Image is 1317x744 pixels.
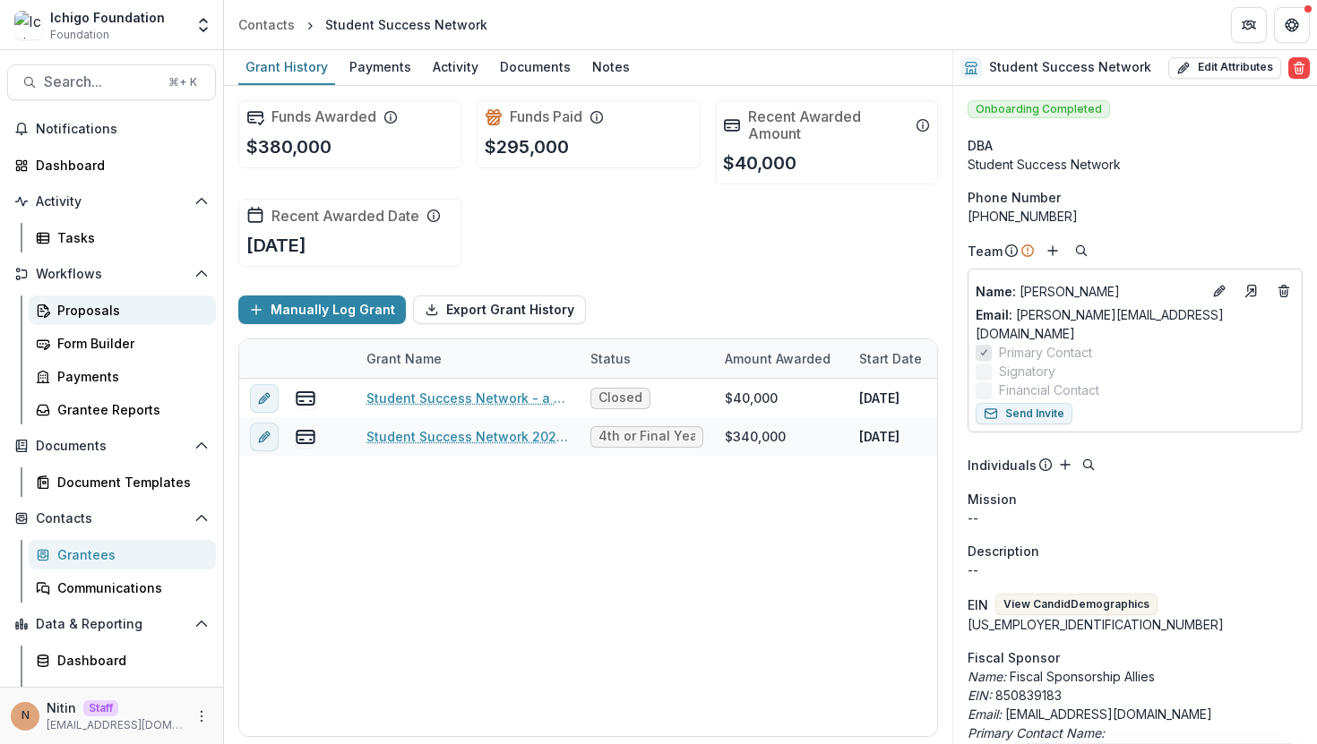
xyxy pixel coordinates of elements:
h2: Recent Awarded Date [271,208,419,225]
button: Add [1042,240,1063,261]
button: More [191,706,212,727]
h2: Recent Awarded Amount [748,108,909,142]
div: Documents [493,54,578,80]
a: Student Success Network - a project of the Fund for the City of [US_STATE] - 2025 - Program [366,389,569,407]
span: Contacts [36,511,187,526]
a: Dashboard [7,150,216,180]
p: -- [968,560,1303,579]
p: $380,000 [246,133,331,160]
span: 4th or Final Year [598,429,695,444]
div: Notes [585,54,637,80]
a: Go to contact [1237,277,1266,305]
div: Grant Name [356,339,580,378]
button: edit [250,423,279,451]
button: Search... [7,64,216,100]
p: [DATE] [859,389,900,407]
div: Nitin [22,710,30,722]
div: Dashboard [36,156,202,175]
button: Deletes [1273,280,1295,302]
a: Grantee Reports [29,395,216,424]
span: Financial Contact [999,381,1099,399]
div: ⌘ + K [165,73,201,92]
div: Payments [57,367,202,386]
div: Payments [342,54,418,80]
div: Document Templates [57,473,202,492]
button: Notifications [7,115,216,143]
div: $340,000 [725,427,786,446]
div: Grant Name [356,349,452,368]
button: Send Invite [976,403,1072,424]
i: Primary Contact Name: [968,725,1105,740]
div: Amount Awarded [714,339,848,378]
button: View CandidDemographics [995,594,1158,615]
p: [DATE] [859,427,900,446]
a: Communications [29,573,216,603]
div: Student Success Network [968,155,1303,174]
button: Delete [1288,57,1310,79]
nav: breadcrumb [231,12,495,38]
button: Edit [1209,280,1230,302]
span: Data & Reporting [36,617,187,632]
div: Student Success Network [325,15,487,34]
button: Manually Log Grant [238,295,406,324]
div: Ichigo Foundation [50,8,165,27]
div: Contacts [238,15,295,34]
span: Activity [36,194,187,210]
p: [PERSON_NAME] [976,282,1201,301]
a: Name: [PERSON_NAME] [976,282,1201,301]
p: 850839183 [968,686,1303,705]
div: Status [580,339,714,378]
a: Grantees [29,540,216,569]
i: EIN: [968,688,992,703]
a: Document Templates [29,467,216,497]
span: DBA [968,136,993,155]
p: $295,000 [485,133,569,160]
span: Foundation [50,27,109,43]
a: Form Builder [29,329,216,358]
p: [EMAIL_ADDRESS][DOMAIN_NAME] [47,717,184,733]
div: $40,000 [725,389,778,407]
button: Open Documents [7,432,216,460]
h2: Student Success Network [989,60,1151,75]
a: Student Success Network 2022_2026 [366,427,569,446]
div: Start Date [848,339,983,378]
i: Email: [968,706,1002,722]
a: Activity [426,50,486,85]
div: [PHONE_NUMBER] [968,207,1303,226]
p: $40,000 [723,150,796,176]
p: [EMAIL_ADDRESS][DOMAIN_NAME] [968,705,1303,723]
button: edit [250,384,279,413]
button: Open Activity [7,187,216,216]
div: Grantees [57,545,202,564]
a: Notes [585,50,637,85]
span: Mission [968,490,1017,509]
a: Payments [29,362,216,391]
button: Partners [1231,7,1267,43]
span: Documents [36,439,187,454]
a: Contacts [231,12,302,38]
span: Notifications [36,122,209,137]
div: Status [580,349,641,368]
a: Tasks [29,223,216,252]
span: Name : [976,284,1016,299]
button: Open Contacts [7,504,216,533]
button: Open Data & Reporting [7,610,216,638]
span: Description [968,542,1039,560]
button: Open entity switcher [191,7,216,43]
a: Grant History [238,50,335,85]
p: -- [968,509,1303,527]
button: view-payments [295,388,316,409]
button: Add [1054,454,1076,475]
p: Team [968,242,1003,261]
a: Dashboard [29,646,216,675]
button: view-payments [295,426,316,448]
p: [DATE] [246,232,306,259]
span: Search... [44,73,158,90]
span: Email: [976,307,1012,322]
p: Nitin [47,698,76,717]
h2: Funds Paid [510,108,582,125]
